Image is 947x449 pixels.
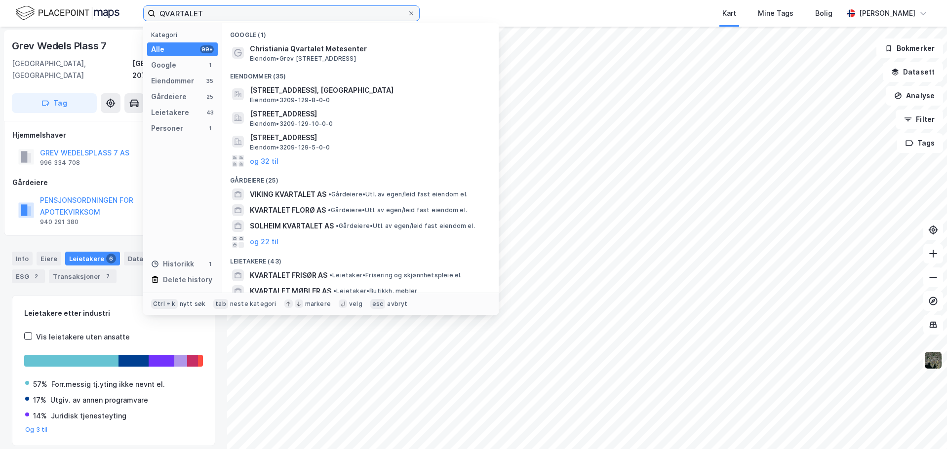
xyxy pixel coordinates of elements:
span: • [328,206,331,214]
div: Google [151,59,176,71]
div: Delete history [163,274,212,286]
div: Alle [151,43,164,55]
span: Eiendom • 3209-129-8-0-0 [250,96,330,104]
div: Info [12,252,33,265]
div: Mine Tags [758,7,793,19]
div: Transaksjoner [49,269,117,283]
span: [STREET_ADDRESS], [GEOGRAPHIC_DATA] [250,84,487,96]
div: Eiere [37,252,61,265]
div: Hjemmelshaver [12,129,215,141]
div: 14% [33,410,47,422]
div: Vis leietakere uten ansatte [36,331,130,343]
button: Og 3 til [25,426,48,434]
div: Juridisk tjenesteyting [51,410,126,422]
div: Kart [722,7,736,19]
div: 25 [206,93,214,101]
div: Datasett [124,252,173,265]
button: Filter [896,110,943,129]
div: 57% [33,378,47,390]
div: Leietakere etter industri [24,307,203,319]
span: Eiendom • 3209-129-5-0-0 [250,144,330,151]
div: 1 [206,61,214,69]
div: 1 [206,260,214,268]
div: Leietakere [65,252,120,265]
div: Personer [151,122,183,134]
div: [GEOGRAPHIC_DATA], [GEOGRAPHIC_DATA] [12,58,132,81]
div: 2 [31,271,41,281]
span: [STREET_ADDRESS] [250,108,487,120]
button: og 32 til [250,155,278,167]
button: Tags [897,133,943,153]
div: Grev Wedels Plass 7 [12,38,109,54]
div: Gårdeiere [151,91,187,103]
div: Kategori [151,31,218,38]
span: Eiendom • Grev [STREET_ADDRESS] [250,55,356,63]
div: 996 334 708 [40,159,80,167]
div: [PERSON_NAME] [859,7,915,19]
div: 6 [106,254,116,263]
div: Leietakere (43) [222,250,499,267]
div: Eiendommer [151,75,194,87]
div: neste kategori [230,300,276,308]
div: tab [213,299,228,309]
div: Leietakere [151,107,189,118]
div: Forr.messig tj.yting ikke nevnt el. [51,378,165,390]
span: Gårdeiere • Utl. av egen/leid fast eiendom el. [328,206,467,214]
button: og 22 til [250,236,278,248]
div: Historikk [151,258,194,270]
span: Leietaker • Frisering og skjønnhetspleie el. [329,271,462,279]
button: Tag [12,93,97,113]
div: velg [349,300,362,308]
div: 1 [206,124,214,132]
span: KVARTALET FLORØ AS [250,204,326,216]
div: Utgiv. av annen programvare [50,394,148,406]
span: Leietaker • Butikkh. møbler [333,287,417,295]
span: Eiendom • 3209-129-10-0-0 [250,120,333,128]
img: logo.f888ab2527a4732fd821a326f86c7f29.svg [16,4,119,22]
div: ESG [12,269,45,283]
div: avbryt [387,300,407,308]
span: SOLHEIM KVARTALET AS [250,220,334,232]
span: Gårdeiere • Utl. av egen/leid fast eiendom el. [336,222,475,230]
div: 99+ [200,45,214,53]
span: • [333,287,336,295]
button: Datasett [883,62,943,82]
div: Gårdeiere (25) [222,169,499,187]
div: nytt søk [180,300,206,308]
button: Bokmerker [876,38,943,58]
div: esc [370,299,386,309]
div: 35 [206,77,214,85]
div: Ctrl + k [151,299,178,309]
span: • [336,222,339,229]
span: KVARTALET MØBLER AS [250,285,331,297]
div: 17% [33,394,46,406]
span: [STREET_ADDRESS] [250,132,487,144]
div: Eiendommer (35) [222,65,499,82]
div: [GEOGRAPHIC_DATA], 207/74 [132,58,215,81]
button: Analyse [886,86,943,106]
input: Søk på adresse, matrikkel, gårdeiere, leietakere eller personer [156,6,407,21]
span: Christiania Qvartalet Møtesenter [250,43,487,55]
div: 43 [206,109,214,116]
img: 9k= [924,351,943,370]
div: 940 291 380 [40,218,79,226]
div: markere [305,300,331,308]
div: 7 [103,271,113,281]
span: • [329,271,332,279]
div: Bolig [815,7,832,19]
span: • [328,190,331,198]
span: KVARTALET FRISØR AS [250,269,327,281]
span: Gårdeiere • Utl. av egen/leid fast eiendom el. [328,190,468,198]
iframe: Chat Widget [898,402,947,449]
span: VIKING KVARTALET AS [250,188,326,200]
div: Gårdeiere [12,177,215,188]
div: Google (1) [222,23,499,41]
